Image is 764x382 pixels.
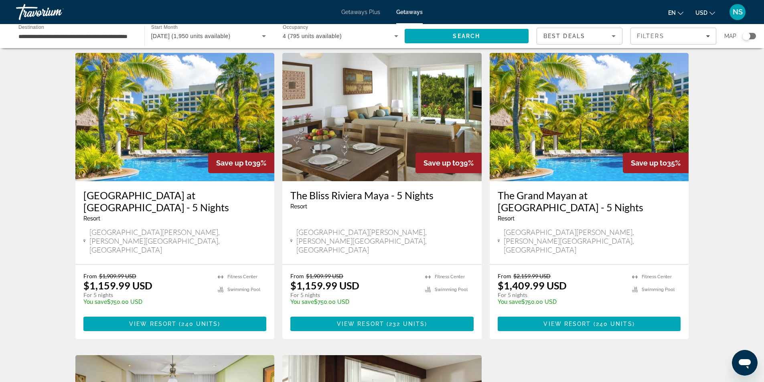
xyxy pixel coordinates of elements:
[290,299,417,305] p: $750.00 USD
[498,299,624,305] p: $750.00 USD
[668,10,676,16] span: en
[89,228,266,254] span: [GEOGRAPHIC_DATA][PERSON_NAME], [PERSON_NAME][GEOGRAPHIC_DATA], [GEOGRAPHIC_DATA]
[543,321,591,327] span: View Resort
[498,279,567,291] p: $1,409.99 USD
[543,31,616,41] mat-select: Sort by
[642,287,675,292] span: Swimming Pool
[83,299,107,305] span: You save
[498,215,515,222] span: Resort
[16,2,96,22] a: Travorium
[405,29,529,43] button: Search
[290,273,304,279] span: From
[83,299,210,305] p: $750.00 USD
[176,321,220,327] span: ( )
[695,7,715,18] button: Change currency
[498,273,511,279] span: From
[83,189,267,213] a: [GEOGRAPHIC_DATA] at [GEOGRAPHIC_DATA] - 5 Nights
[290,203,307,210] span: Resort
[596,321,632,327] span: 240 units
[389,321,425,327] span: 232 units
[695,10,707,16] span: USD
[208,153,274,173] div: 39%
[435,274,465,279] span: Fitness Center
[630,28,716,44] button: Filters
[283,25,308,30] span: Occupancy
[282,53,482,181] img: The Bliss Riviera Maya - 5 Nights
[498,299,521,305] span: You save
[642,274,672,279] span: Fitness Center
[18,24,44,30] span: Destination
[216,159,252,167] span: Save up to
[18,32,134,41] input: Select destination
[415,153,482,173] div: 39%
[396,9,423,15] a: Getaways
[543,33,585,39] span: Best Deals
[83,291,210,299] p: For 5 nights
[727,4,748,20] button: User Menu
[99,273,136,279] span: $1,909.99 USD
[129,321,176,327] span: View Resort
[227,287,260,292] span: Swimming Pool
[83,279,152,291] p: $1,159.99 USD
[498,317,681,331] button: View Resort(240 units)
[498,291,624,299] p: For 5 nights
[337,321,384,327] span: View Resort
[151,25,178,30] span: Start Month
[724,30,736,42] span: Map
[732,350,758,376] iframe: Button to launch messaging window
[83,317,267,331] button: View Resort(240 units)
[453,33,480,39] span: Search
[623,153,689,173] div: 35%
[83,215,100,222] span: Resort
[498,189,681,213] a: The Grand Mayan at [GEOGRAPHIC_DATA] - 5 Nights
[733,8,743,16] span: NS
[384,321,427,327] span: ( )
[631,159,667,167] span: Save up to
[290,189,474,201] a: The Bliss Riviera Maya - 5 Nights
[151,33,231,39] span: [DATE] (1,950 units available)
[637,33,664,39] span: Filters
[75,53,275,181] img: Mayan Palace at Vidanta Riviera Maya - 5 Nights
[83,273,97,279] span: From
[181,321,218,327] span: 240 units
[283,33,342,39] span: 4 (795 units available)
[668,7,683,18] button: Change language
[341,9,380,15] a: Getaways Plus
[424,159,460,167] span: Save up to
[290,291,417,299] p: For 5 nights
[435,287,468,292] span: Swimming Pool
[227,274,257,279] span: Fitness Center
[290,299,314,305] span: You save
[591,321,635,327] span: ( )
[513,273,551,279] span: $2,159.99 USD
[490,53,689,181] img: The Grand Mayan at Vidanta Riviera Maya - 5 Nights
[504,228,681,254] span: [GEOGRAPHIC_DATA][PERSON_NAME], [PERSON_NAME][GEOGRAPHIC_DATA], [GEOGRAPHIC_DATA]
[290,279,359,291] p: $1,159.99 USD
[296,228,473,254] span: [GEOGRAPHIC_DATA][PERSON_NAME], [PERSON_NAME][GEOGRAPHIC_DATA], [GEOGRAPHIC_DATA]
[306,273,343,279] span: $1,909.99 USD
[290,317,474,331] button: View Resort(232 units)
